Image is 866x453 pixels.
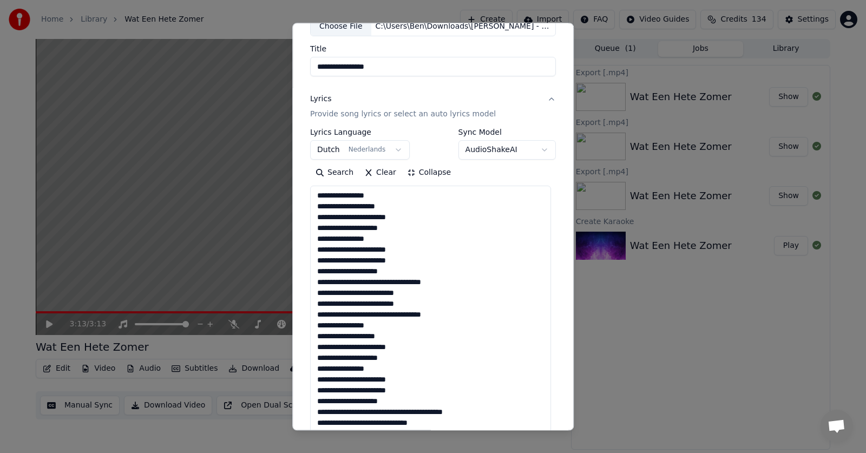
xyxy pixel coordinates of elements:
[310,165,359,182] button: Search
[371,21,555,32] div: C:\Users\Ben\Downloads\[PERSON_NAME] - [PERSON_NAME] (Officiële Videoclip).mp4
[310,45,556,53] label: Title
[402,165,457,182] button: Collapse
[310,129,410,136] label: Lyrics Language
[458,129,556,136] label: Sync Model
[310,94,331,105] div: Lyrics
[310,86,556,129] button: LyricsProvide song lyrics or select an auto lyrics model
[359,165,402,182] button: Clear
[311,17,371,36] div: Choose File
[310,109,496,120] p: Provide song lyrics or select an auto lyrics model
